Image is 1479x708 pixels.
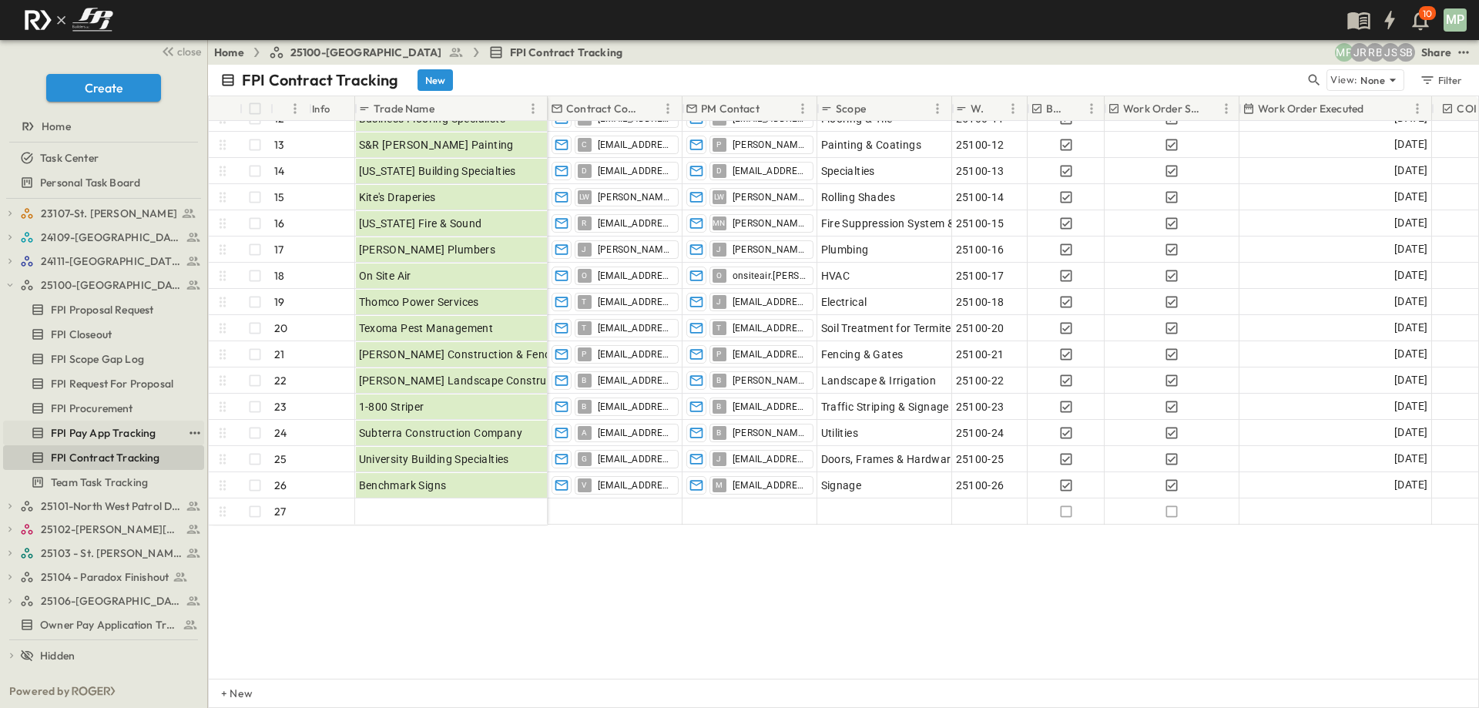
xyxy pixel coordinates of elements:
[274,268,284,284] p: 18
[1394,476,1427,494] span: [DATE]
[582,170,587,171] span: D
[1423,8,1432,20] p: 10
[3,470,204,495] div: Team Task Trackingtest
[3,371,204,396] div: FPI Request For Proposaltest
[733,322,807,334] span: [EMAIL_ADDRESS][DOMAIN_NAME]
[582,301,586,302] span: T
[821,478,862,493] span: Signage
[956,216,1004,231] span: 25100-15
[274,451,287,467] p: 25
[274,478,287,493] p: 26
[3,541,204,565] div: 25103 - St. [PERSON_NAME] Phase 2test
[359,425,523,441] span: Subterra Construction Company
[733,191,807,203] span: [PERSON_NAME]
[51,376,173,391] span: FPI Request For Proposal
[821,190,896,205] span: Rolling Shades
[3,517,204,542] div: 25102-Christ The Redeemer Anglican Churchtest
[1394,345,1427,363] span: [DATE]
[716,327,721,328] span: T
[20,542,201,564] a: 25103 - St. [PERSON_NAME] Phase 2
[733,139,807,151] span: [PERSON_NAME][EMAIL_ADDRESS][DOMAIN_NAME]
[582,458,587,459] span: G
[510,45,623,60] span: FPI Contract Tracking
[1070,100,1087,117] button: Sort
[598,374,672,387] span: [EMAIL_ADDRESS][DOMAIN_NAME]
[956,373,1004,388] span: 25100-22
[1123,101,1202,116] p: Work Order Sent
[20,590,201,612] a: 25106-St. Andrews Parking Lot
[956,268,1004,284] span: 25100-17
[51,475,148,490] span: Team Task Tracking
[956,242,1004,257] span: 25100-16
[793,99,812,118] button: Menu
[582,380,586,381] span: B
[598,322,672,334] span: [EMAIL_ADDRESS][DOMAIN_NAME]
[1394,371,1427,389] span: [DATE]
[956,163,1004,179] span: 25100-13
[642,100,659,117] button: Sort
[3,565,204,589] div: 25104 - Paradox Finishouttest
[1046,101,1067,116] p: BSA Signed
[582,249,586,250] span: J
[836,101,866,116] p: Scope
[582,275,587,276] span: O
[41,545,182,561] span: 25103 - St. [PERSON_NAME] Phase 2
[598,165,672,177] span: [EMAIL_ADDRESS][PERSON_NAME][DOMAIN_NAME]
[598,401,672,413] span: [EMAIL_ADDRESS][DOMAIN_NAME]
[956,478,1004,493] span: 25100-26
[269,45,464,60] a: 25100-[GEOGRAPHIC_DATA]
[1394,293,1427,310] span: [DATE]
[3,396,204,421] div: FPI Procurementtest
[3,612,204,637] div: Owner Pay Application Trackingtest
[274,425,287,441] p: 24
[286,99,304,118] button: Menu
[186,424,204,442] button: test
[20,274,201,296] a: 25100-Vanguard Prep School
[716,144,721,145] span: P
[359,242,496,257] span: [PERSON_NAME] Plumbers
[3,116,201,137] a: Home
[1454,43,1473,62] button: test
[716,380,721,381] span: B
[221,686,230,701] p: + New
[956,137,1004,153] span: 25100-12
[1394,398,1427,415] span: [DATE]
[821,451,957,467] span: Doors, Frames & Hardware
[598,270,672,282] span: [EMAIL_ADDRESS][DOMAIN_NAME]
[41,230,182,245] span: 24109-St. Teresa of Calcutta Parish Hall
[418,69,453,91] button: New
[51,302,153,317] span: FPI Proposal Request
[40,150,99,166] span: Task Center
[598,217,672,230] span: [EMAIL_ADDRESS][DOMAIN_NAME]
[1419,72,1463,89] div: Filter
[41,569,169,585] span: 25104 - Paradox Finishout
[987,100,1004,117] button: Sort
[1408,99,1427,118] button: Menu
[598,453,672,465] span: [EMAIL_ADDRESS][DOMAIN_NAME]
[971,101,984,116] p: Work Order #
[359,163,516,179] span: [US_STATE] Building Specialties
[18,4,119,36] img: c8d7d1ed905e502e8f77bf7063faec64e13b34fdb1f2bdd94b0e311fc34f8000.png
[821,294,867,310] span: Electrical
[579,196,590,197] span: LW
[956,399,1004,414] span: 25100-23
[821,242,869,257] span: Plumbing
[733,374,807,387] span: [PERSON_NAME][EMAIL_ADDRESS][DOMAIN_NAME]
[274,242,283,257] p: 17
[41,206,177,221] span: 23107-St. [PERSON_NAME]
[1360,72,1385,88] p: None
[1330,72,1357,89] p: View:
[821,373,937,388] span: Landscape & Irrigation
[1394,319,1427,337] span: [DATE]
[1394,136,1427,153] span: [DATE]
[598,427,672,439] span: [EMAIL_ADDRESS][DOMAIN_NAME]
[274,399,287,414] p: 23
[1394,214,1427,232] span: [DATE]
[359,478,447,493] span: Benchmark Signs
[359,268,411,284] span: On Site Air
[956,347,1004,362] span: 25100-21
[869,100,886,117] button: Sort
[598,243,672,256] span: [PERSON_NAME][EMAIL_ADDRESS][PERSON_NAME][DOMAIN_NAME]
